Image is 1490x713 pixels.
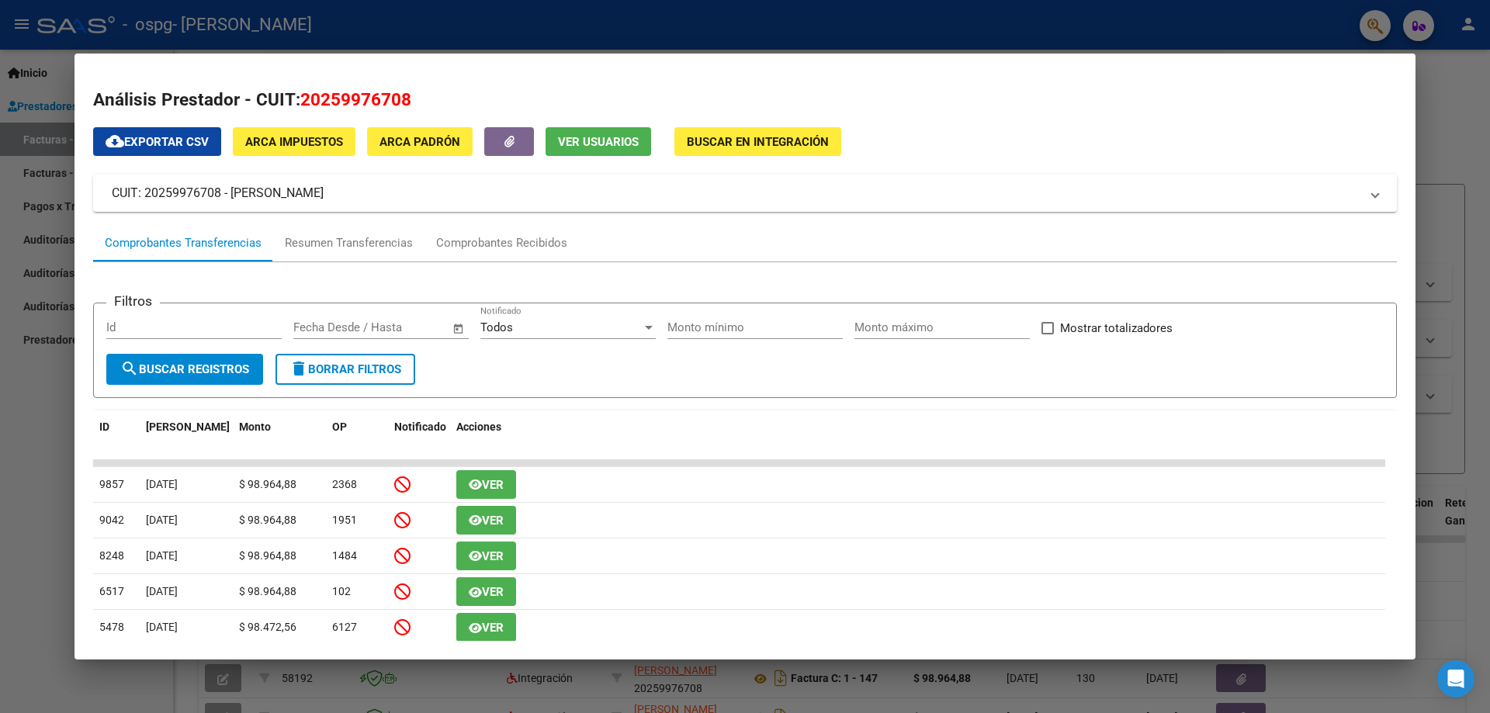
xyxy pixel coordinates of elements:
span: 9857 [99,478,124,490]
datatable-header-cell: OP [326,410,388,462]
button: Ver [456,613,516,642]
datatable-header-cell: Fecha T. [140,410,233,462]
mat-icon: cloud_download [106,132,124,151]
div: Comprobantes Recibidos [436,234,567,252]
button: Ver [456,577,516,606]
span: ARCA Impuestos [245,135,343,149]
div: Open Intercom Messenger [1437,660,1474,697]
button: Ver [456,506,516,535]
span: Borrar Filtros [289,362,401,376]
span: [DATE] [146,514,178,526]
mat-panel-title: CUIT: 20259976708 - [PERSON_NAME] [112,184,1360,202]
input: Fecha inicio [293,320,356,334]
mat-icon: search [120,359,139,378]
mat-icon: delete [289,359,308,378]
button: Open calendar [450,320,468,337]
mat-expansion-panel-header: CUIT: 20259976708 - [PERSON_NAME] [93,175,1397,212]
button: Buscar Registros [106,354,263,385]
span: $ 98.964,88 [239,585,296,597]
span: 1484 [332,549,357,562]
input: Fecha fin [370,320,445,334]
span: Ver [482,514,504,528]
span: 1951 [332,514,357,526]
button: Ver Usuarios [546,127,651,156]
datatable-header-cell: Monto [233,410,326,462]
h2: Análisis Prestador - CUIT: [93,87,1397,113]
span: Mostrar totalizadores [1060,319,1173,337]
span: 102 [332,585,351,597]
datatable-header-cell: ID [93,410,140,462]
span: Todos [480,320,513,334]
span: Exportar CSV [106,135,209,149]
button: Ver [456,470,516,499]
span: Buscar Registros [120,362,249,376]
span: Ver [482,549,504,563]
span: $ 98.964,88 [239,549,296,562]
span: Monto [239,421,271,433]
button: Borrar Filtros [275,354,415,385]
span: [DATE] [146,549,178,562]
span: Ver [482,585,504,599]
span: Notificado [394,421,446,433]
span: Acciones [456,421,501,433]
span: ID [99,421,109,433]
span: Ver [482,621,504,635]
span: [PERSON_NAME] [146,421,230,433]
span: 2368 [332,478,357,490]
span: Ver [482,478,504,492]
button: ARCA Padrón [367,127,473,156]
h3: Filtros [106,291,160,311]
span: 9042 [99,514,124,526]
button: Exportar CSV [93,127,221,156]
span: 6127 [332,621,357,633]
span: $ 98.964,88 [239,478,296,490]
span: ARCA Padrón [379,135,460,149]
span: 5478 [99,621,124,633]
button: Buscar en Integración [674,127,841,156]
span: [DATE] [146,621,178,633]
div: Comprobantes Transferencias [105,234,262,252]
span: OP [332,421,347,433]
span: 20259976708 [300,89,411,109]
datatable-header-cell: Notificado [388,410,450,462]
span: Buscar en Integración [687,135,829,149]
div: Resumen Transferencias [285,234,413,252]
span: [DATE] [146,478,178,490]
button: Ver [456,542,516,570]
span: Ver Usuarios [558,135,639,149]
span: $ 98.964,88 [239,514,296,526]
span: 8248 [99,549,124,562]
button: ARCA Impuestos [233,127,355,156]
span: [DATE] [146,585,178,597]
span: $ 98.472,56 [239,621,296,633]
span: 6517 [99,585,124,597]
datatable-header-cell: Acciones [450,410,1385,462]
